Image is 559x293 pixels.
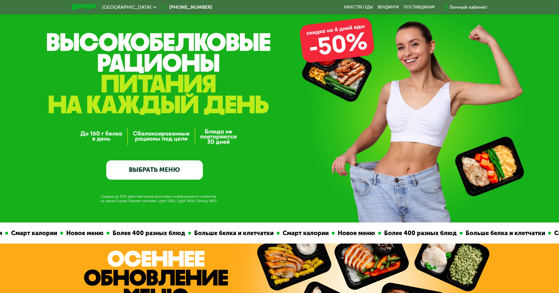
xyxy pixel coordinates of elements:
[190,228,275,238] div: Больше белка и клетчатки
[404,5,435,10] div: поставщикам
[160,4,212,11] a: [PHONE_NUMBER]
[7,228,59,238] div: Смарт калории
[461,228,547,238] div: Больше белка и клетчатки
[378,5,399,10] a: Вендинги
[344,5,373,10] a: Качество еды
[62,228,105,238] div: Новое меню
[102,5,151,10] span: [GEOGRAPHIC_DATA]
[108,228,187,238] div: Более 400 разных блюд
[106,160,203,180] a: ВЫБРАТЬ МЕНЮ
[449,4,487,11] div: Личный кабинет
[334,228,377,238] div: Новое меню
[278,228,331,238] div: Смарт калории
[380,228,458,238] div: Более 400 разных блюд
